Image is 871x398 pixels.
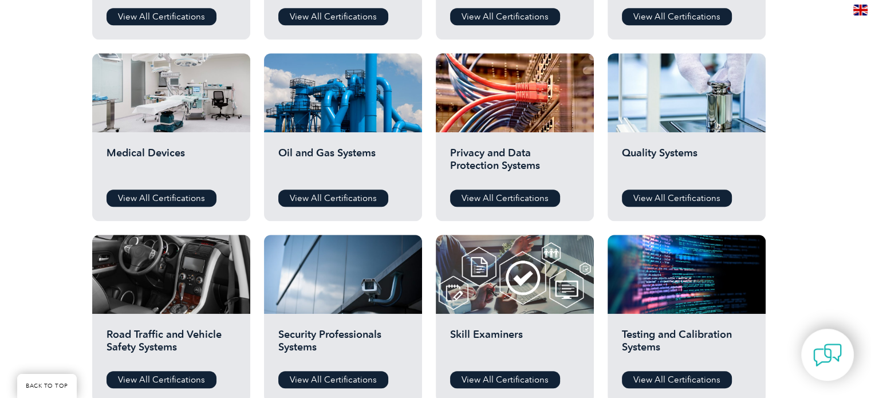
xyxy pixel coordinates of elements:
a: View All Certifications [450,8,560,25]
img: contact-chat.png [813,341,842,369]
h2: Skill Examiners [450,328,580,362]
h2: Security Professionals Systems [278,328,408,362]
a: View All Certifications [278,8,388,25]
a: View All Certifications [107,371,216,388]
a: View All Certifications [278,371,388,388]
h2: Privacy and Data Protection Systems [450,147,580,181]
a: View All Certifications [622,190,732,207]
a: View All Certifications [107,190,216,207]
h2: Oil and Gas Systems [278,147,408,181]
h2: Quality Systems [622,147,751,181]
img: en [853,5,868,15]
a: View All Certifications [450,190,560,207]
a: View All Certifications [278,190,388,207]
a: View All Certifications [450,371,560,388]
h2: Road Traffic and Vehicle Safety Systems [107,328,236,362]
h2: Medical Devices [107,147,236,181]
a: View All Certifications [107,8,216,25]
a: BACK TO TOP [17,374,77,398]
a: View All Certifications [622,8,732,25]
h2: Testing and Calibration Systems [622,328,751,362]
a: View All Certifications [622,371,732,388]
